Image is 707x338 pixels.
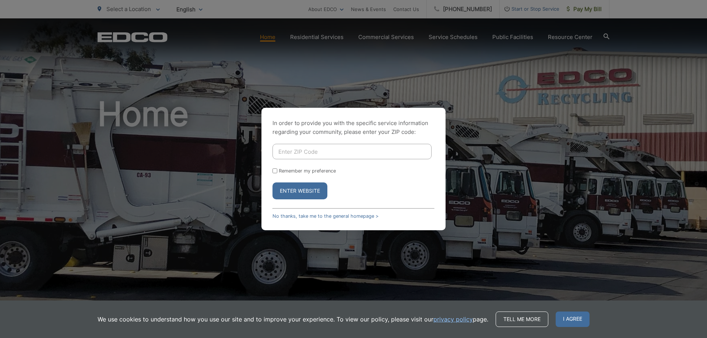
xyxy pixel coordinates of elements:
[279,168,336,174] label: Remember my preference
[98,315,488,324] p: We use cookies to understand how you use our site and to improve your experience. To view our pol...
[272,182,327,199] button: Enter Website
[272,144,432,159] input: Enter ZIP Code
[496,312,548,327] a: Tell me more
[272,119,435,136] p: In order to provide you with the specific service information regarding your community, please en...
[433,315,473,324] a: privacy policy
[272,213,379,219] a: No thanks, take me to the general homepage >
[556,312,590,327] span: I agree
